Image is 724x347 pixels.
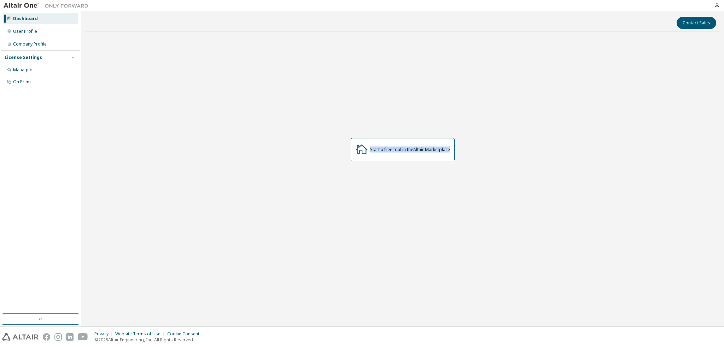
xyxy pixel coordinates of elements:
[5,55,42,60] div: License Settings
[13,41,47,47] div: Company Profile
[78,333,88,341] img: youtube.svg
[413,146,450,152] a: Altair Marketplace
[94,331,115,337] div: Privacy
[43,333,50,341] img: facebook.svg
[370,147,450,152] div: Start a free trial in the
[54,333,62,341] img: instagram.svg
[4,2,92,9] img: Altair One
[94,337,204,343] p: © 2025 Altair Engineering, Inc. All Rights Reserved.
[115,331,167,337] div: Website Terms of Use
[167,331,204,337] div: Cookie Consent
[13,67,33,73] div: Managed
[677,17,716,29] button: Contact Sales
[2,333,39,341] img: altair_logo.svg
[13,79,31,85] div: On Prem
[66,333,74,341] img: linkedin.svg
[13,29,37,34] div: User Profile
[13,16,38,22] div: Dashboard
